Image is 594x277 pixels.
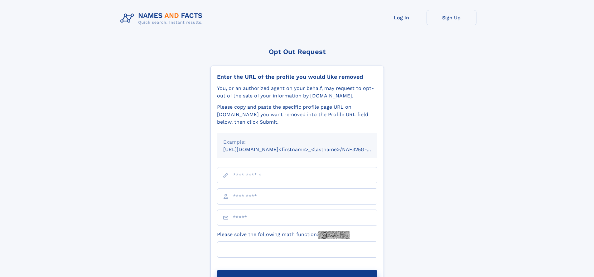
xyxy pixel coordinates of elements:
[377,10,427,25] a: Log In
[223,138,371,146] div: Example:
[427,10,476,25] a: Sign Up
[217,85,377,100] div: You, or an authorized agent on your behalf, may request to opt-out of the sale of your informatio...
[217,231,350,239] label: Please solve the following math function:
[217,73,377,80] div: Enter the URL of the profile you would like removed
[223,146,389,152] small: [URL][DOMAIN_NAME]<firstname>_<lastname>/NAF325G-xxxxxxxx
[217,103,377,126] div: Please copy and paste the specific profile page URL on [DOMAIN_NAME] you want removed into the Pr...
[210,48,384,56] div: Opt Out Request
[118,10,208,27] img: Logo Names and Facts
